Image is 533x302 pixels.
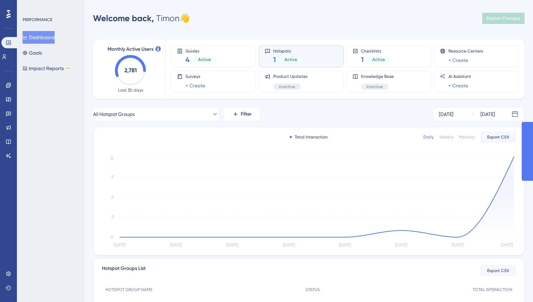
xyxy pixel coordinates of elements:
[224,107,259,121] button: Filter
[185,81,205,90] a: + Create
[501,242,513,247] tspan: [DATE]
[361,55,364,64] span: 1
[102,264,146,277] span: Hotspot Groups List
[284,57,297,62] span: Active
[339,242,351,247] tspan: [DATE]
[118,87,143,93] span: Last 30 days
[241,110,252,118] span: Filter
[372,57,385,62] span: Active
[290,134,328,140] div: Total Interaction
[439,110,453,118] div: [DATE]
[361,48,391,53] span: Checklists
[480,265,516,276] button: Export CSV
[110,156,114,161] tspan: 12
[279,84,295,90] span: Inactive
[273,55,276,64] span: 1
[114,242,125,247] tspan: [DATE]
[482,13,525,24] button: Publish Changes
[423,134,434,140] div: Daily
[503,274,525,295] iframe: UserGuiding AI Assistant Launcher
[448,56,468,64] a: + Create
[93,13,154,23] span: Welcome back,
[448,48,483,54] span: Resource Centers
[283,242,295,247] tspan: [DATE]
[487,134,509,140] span: Export CSV
[105,287,152,292] span: HOTSPOT GROUP NAME
[108,45,153,54] span: Monthly Active Users
[473,287,512,292] span: TOTAL INTERACTION
[486,16,520,21] span: Publish Changes
[23,62,72,75] button: Impact ReportsBETA
[367,84,383,90] span: Inactive
[273,48,303,53] span: Hotspots
[395,242,407,247] tspan: [DATE]
[185,74,205,79] span: Surveys
[111,195,114,199] tspan: 6
[23,47,42,59] button: Goals
[111,235,114,240] tspan: 0
[111,215,114,220] tspan: 3
[185,48,216,53] span: Guides
[480,131,516,143] button: Export CSV
[439,134,453,140] div: Weekly
[306,287,320,292] span: STATUS
[452,242,464,247] tspan: [DATE]
[448,74,471,79] span: AI Assistant
[226,242,238,247] tspan: [DATE]
[273,74,307,79] span: Product Updates
[111,174,114,179] tspan: 9
[93,13,190,24] div: Timon 👋
[93,107,219,121] button: All Hotspot Groups
[124,67,137,74] text: 2,781
[459,134,475,140] div: Monthly
[23,31,55,44] button: Dashboard
[23,17,52,23] div: PERFORMANCE
[198,57,211,62] span: Active
[487,268,509,273] span: Export CSV
[448,81,468,90] a: + Create
[185,55,190,64] span: 4
[93,110,135,118] span: All Hotspot Groups
[480,110,495,118] div: [DATE]
[170,242,182,247] tspan: [DATE]
[361,74,394,79] span: Knowledge Base
[65,67,72,70] div: BETA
